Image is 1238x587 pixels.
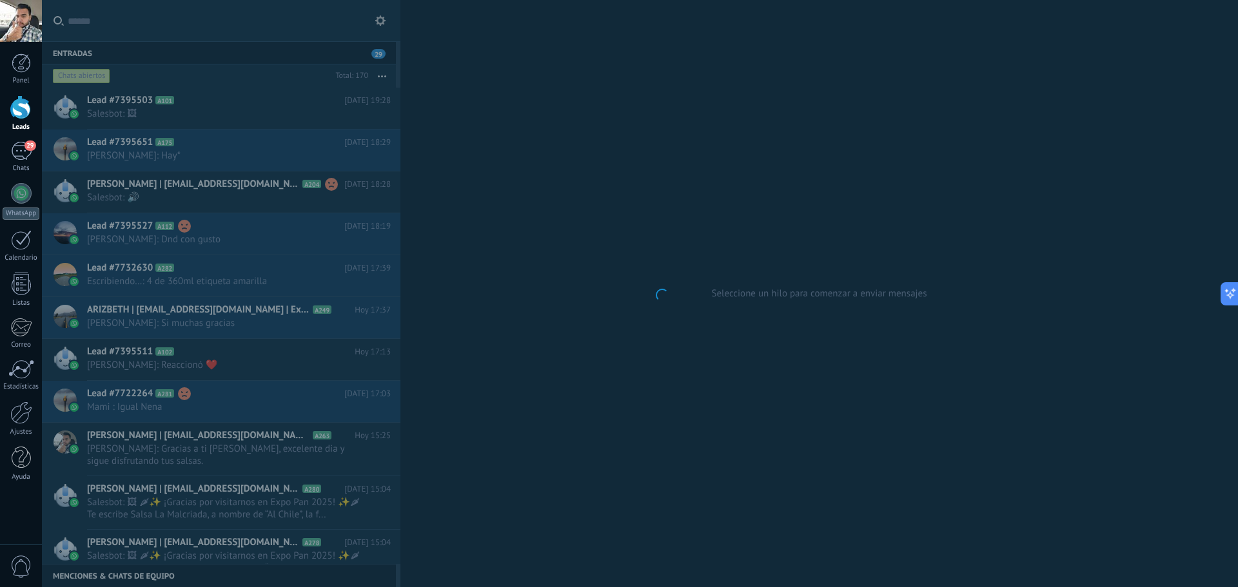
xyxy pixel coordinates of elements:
[3,164,40,173] div: Chats
[3,428,40,436] div: Ajustes
[3,341,40,349] div: Correo
[3,123,40,131] div: Leads
[25,140,35,151] span: 29
[3,254,40,262] div: Calendario
[3,299,40,307] div: Listas
[3,77,40,85] div: Panel
[3,473,40,481] div: Ayuda
[3,207,39,220] div: WhatsApp
[3,383,40,391] div: Estadísticas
